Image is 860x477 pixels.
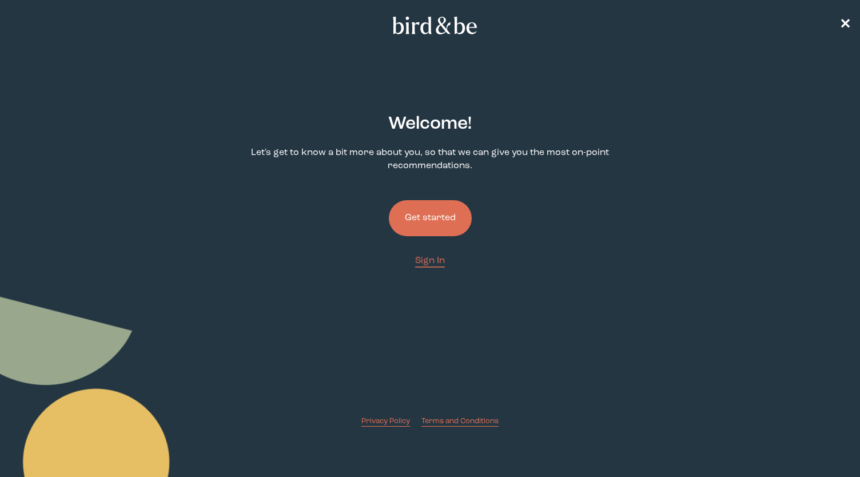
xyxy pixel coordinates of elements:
a: Terms and Conditions [421,416,499,427]
button: Get started [389,200,472,236]
a: Get started [389,182,472,255]
span: Sign In [415,256,445,265]
span: ✕ [839,18,851,32]
h2: Welcome ! [388,111,472,137]
a: Sign In [415,255,445,268]
a: Privacy Policy [361,416,410,427]
span: Terms and Conditions [421,418,499,425]
a: ✕ [839,15,851,35]
p: Let's get to know a bit more about you, so that we can give you the most on-point recommendations. [224,146,636,173]
iframe: Gorgias live chat messenger [803,423,849,466]
span: Privacy Policy [361,418,410,425]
